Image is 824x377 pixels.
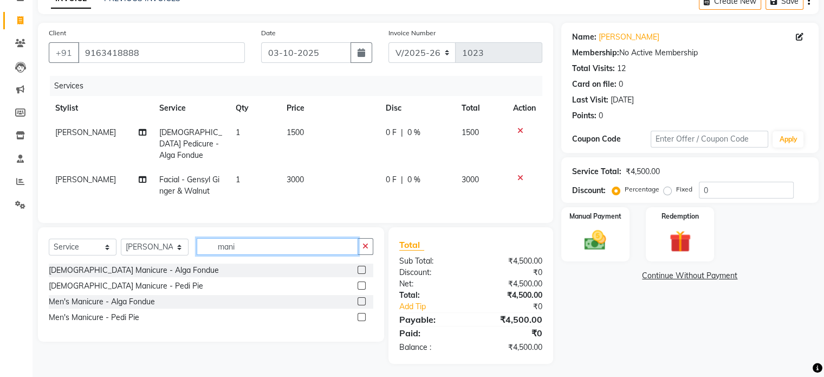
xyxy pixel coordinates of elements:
[663,228,698,255] img: _gift.svg
[49,265,219,276] div: [DEMOGRAPHIC_DATA] Manicure - Alga Fondue
[661,212,699,221] label: Redemption
[49,280,203,292] div: [DEMOGRAPHIC_DATA] Manicure - Pedi Pie
[49,296,155,308] div: Men's Manicure - Alga Fondue
[471,342,550,353] div: ₹4,500.00
[236,127,240,137] span: 1
[287,175,304,184] span: 3000
[625,184,659,194] label: Percentage
[287,127,304,137] span: 1500
[399,239,424,251] span: Total
[572,133,651,145] div: Coupon Code
[153,96,229,120] th: Service
[391,327,471,340] div: Paid:
[159,175,219,196] span: Facial - Gensyl Ginger & Walnut
[49,42,79,63] button: +91
[159,127,222,160] span: [DEMOGRAPHIC_DATA] Pedicure - Alga Fondue
[599,110,603,122] div: 0
[229,96,280,120] th: Qty
[55,175,116,184] span: [PERSON_NAME]
[391,278,471,290] div: Net:
[572,166,621,177] div: Service Total:
[471,278,550,290] div: ₹4,500.00
[50,76,550,96] div: Services
[49,312,139,323] div: Men's Manicure - Pedi Pie
[386,174,397,186] span: 0 F
[391,313,471,326] div: Payable:
[55,127,116,137] span: [PERSON_NAME]
[280,96,379,120] th: Price
[676,184,692,194] label: Fixed
[401,127,403,138] span: |
[578,228,613,253] img: _cash.svg
[773,131,803,148] button: Apply
[407,127,420,138] span: 0 %
[388,28,436,38] label: Invoice Number
[49,28,66,38] label: Client
[471,313,550,326] div: ₹4,500.00
[599,31,659,43] a: [PERSON_NAME]
[572,47,619,59] div: Membership:
[391,290,471,301] div: Total:
[471,290,550,301] div: ₹4,500.00
[401,174,403,186] span: |
[611,94,634,106] div: [DATE]
[471,267,550,278] div: ₹0
[391,301,484,312] a: Add Tip
[379,96,455,120] th: Disc
[471,327,550,340] div: ₹0
[572,63,615,74] div: Total Visits:
[78,42,245,63] input: Search by Name/Mobile/Email/Code
[572,31,596,43] div: Name:
[236,175,240,184] span: 1
[572,94,608,106] div: Last Visit:
[572,47,808,59] div: No Active Membership
[572,79,617,90] div: Card on file:
[407,174,420,186] span: 0 %
[386,127,397,138] span: 0 F
[507,96,542,120] th: Action
[261,28,276,38] label: Date
[484,301,550,312] div: ₹0
[471,255,550,267] div: ₹4,500.00
[572,110,596,122] div: Points:
[462,127,479,137] span: 1500
[462,175,479,184] span: 3000
[617,63,626,74] div: 12
[391,267,471,278] div: Discount:
[391,342,471,353] div: Balance :
[455,96,507,120] th: Total
[563,270,816,282] a: Continue Without Payment
[572,185,606,196] div: Discount:
[651,131,769,148] input: Enter Offer / Coupon Code
[569,212,621,221] label: Manual Payment
[391,255,471,267] div: Sub Total:
[619,79,623,90] div: 0
[197,238,358,255] input: Search or Scan
[626,166,660,177] div: ₹4,500.00
[49,96,153,120] th: Stylist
